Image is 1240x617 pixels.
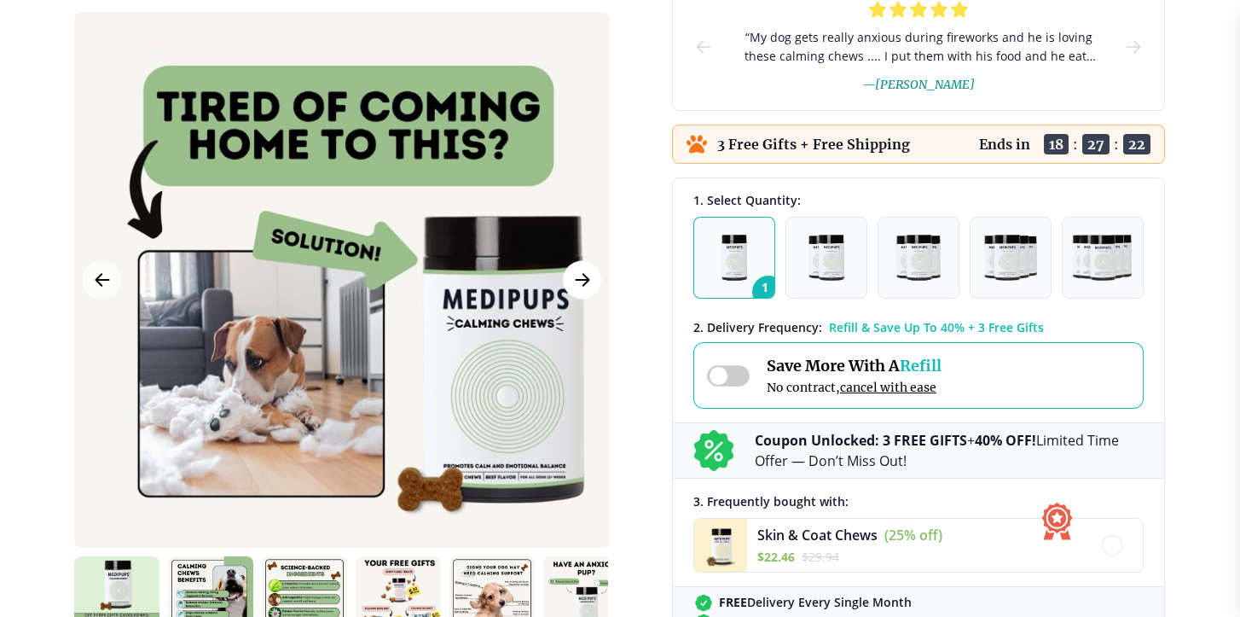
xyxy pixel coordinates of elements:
span: $ 29.94 [802,549,839,565]
img: Pack of 3 - Natural Dog Supplements [896,235,941,281]
span: : [1114,136,1119,153]
p: 3 Free Gifts + Free Shipping [717,136,910,153]
b: 40% OFF! [975,431,1036,450]
span: — [PERSON_NAME] [862,77,975,92]
span: No contract, [767,380,942,395]
b: Coupon Unlocked: 3 FREE GIFTS [755,431,967,450]
button: 1 [693,217,775,299]
span: (25% off) [884,526,942,544]
img: Pack of 1 - Natural Dog Supplements [721,235,748,281]
span: Save More With A [767,356,942,375]
img: Pack of 2 - Natural Dog Supplements [808,235,844,281]
span: “ My dog gets really anxious during fireworks and he is loving these calming chews .... I put the... [741,28,1096,66]
button: Next Image [563,261,601,300]
span: 27 [1082,134,1110,154]
span: Refill [900,356,942,375]
strong: FREE [719,594,747,610]
span: Refill & Save Up To 40% + 3 Free Gifts [829,319,1044,335]
p: Ends in [979,136,1030,153]
span: Delivery Every Single Month [719,594,912,610]
button: Previous Image [83,261,121,300]
span: $ 22.46 [757,549,795,565]
div: 1. Select Quantity: [693,192,1144,208]
span: : [1073,136,1078,153]
p: + Limited Time Offer — Don’t Miss Out! [755,430,1144,471]
span: 1 [752,276,785,308]
img: Pack of 5 - Natural Dog Supplements [1072,235,1133,281]
span: cancel with ease [840,380,936,395]
img: Skin & Coat Chews - Medipups [694,519,747,572]
span: 2 . Delivery Frequency: [693,319,822,335]
span: 22 [1123,134,1150,154]
span: Skin & Coat Chews [757,526,878,544]
span: 3 . Frequently bought with: [693,493,849,509]
span: 18 [1044,134,1069,154]
img: Pack of 4 - Natural Dog Supplements [984,235,1036,281]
